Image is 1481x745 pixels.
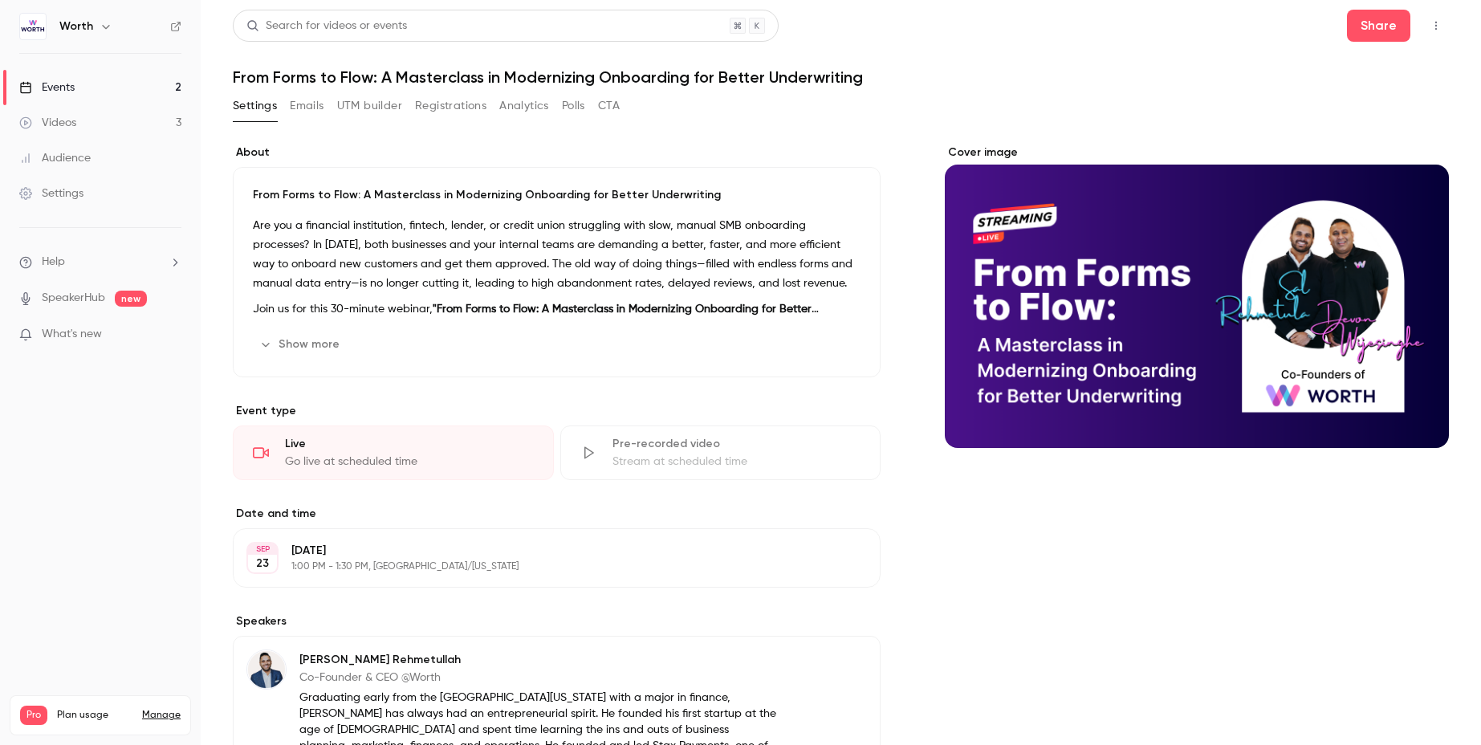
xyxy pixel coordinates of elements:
[20,706,47,725] span: Pro
[291,543,795,559] p: [DATE]
[142,709,181,722] a: Manage
[253,216,861,293] p: Are you a financial institution, fintech, lender, or credit union struggling with slow, manual SM...
[19,254,181,271] li: help-dropdown-opener
[612,436,861,452] div: Pre-recorded video
[1347,10,1410,42] button: Share
[253,303,819,334] strong: "From Forms to Flow: A Masterclass in Modernizing Onboarding for Better Underwriting,"
[19,79,75,96] div: Events
[337,93,402,119] button: UTM builder
[560,425,881,480] div: Pre-recorded videoStream at scheduled time
[233,613,881,629] label: Speakers
[945,145,1449,161] label: Cover image
[42,326,102,343] span: What's new
[19,185,83,202] div: Settings
[253,332,349,357] button: Show more
[19,115,76,131] div: Videos
[291,560,795,573] p: 1:00 PM - 1:30 PM, [GEOGRAPHIC_DATA]/[US_STATE]
[19,150,91,166] div: Audience
[256,556,269,572] p: 23
[42,254,65,271] span: Help
[253,299,861,319] p: Join us for this 30-minute webinar, to learn how to transform your onboarding and underwriting ex...
[233,403,881,419] p: Event type
[415,93,486,119] button: Registrations
[233,425,554,480] div: LiveGo live at scheduled time
[248,543,277,555] div: SEP
[612,454,861,470] div: Stream at scheduled time
[233,506,881,522] label: Date and time
[233,67,1449,87] h1: From Forms to Flow: A Masterclass in Modernizing Onboarding for Better Underwriting
[253,187,861,203] p: From Forms to Flow: A Masterclass in Modernizing Onboarding for Better Underwriting
[285,454,534,470] div: Go live at scheduled time
[285,436,534,452] div: Live
[233,145,881,161] label: About
[290,93,323,119] button: Emails
[299,652,776,668] p: [PERSON_NAME] Rehmetullah
[562,93,585,119] button: Polls
[499,93,549,119] button: Analytics
[299,670,776,686] p: Co-Founder & CEO @Worth
[945,145,1449,448] section: Cover image
[57,709,132,722] span: Plan usage
[115,291,147,307] span: new
[233,93,277,119] button: Settings
[247,650,286,689] img: Sal Rehmetullah
[20,14,46,39] img: Worth
[59,18,93,35] h6: Worth
[246,18,407,35] div: Search for videos or events
[598,93,620,119] button: CTA
[42,290,105,307] a: SpeakerHub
